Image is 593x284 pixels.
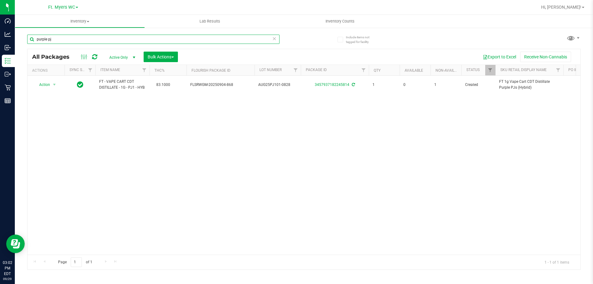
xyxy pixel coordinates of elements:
[100,68,120,72] a: Item Name
[317,19,363,24] span: Inventory Counts
[259,68,282,72] a: Lot Number
[272,35,276,43] span: Clear
[374,68,381,73] a: Qty
[5,58,11,64] inline-svg: Inventory
[485,65,495,75] a: Filter
[291,65,301,75] a: Filter
[372,82,396,88] span: 1
[139,65,149,75] a: Filter
[5,98,11,104] inline-svg: Reports
[32,53,76,60] span: All Packages
[15,15,145,28] a: Inventory
[6,235,25,253] iframe: Resource center
[479,52,520,62] button: Export to Excel
[69,68,93,72] a: Sync Status
[51,80,58,89] span: select
[403,82,427,88] span: 0
[405,68,423,73] a: Available
[500,68,547,72] a: Sku Retail Display Name
[553,65,563,75] a: Filter
[99,79,146,91] span: FT - VAPE CART CDT DISTILLATE - 1G - PJ1 - HYB
[48,5,75,10] span: Ft. Myers WC
[499,79,560,91] span: FT 1g Vape Cart CDT Distillate Purple PJs (Hybrid)
[351,83,355,87] span: Sync from Compliance System
[5,84,11,91] inline-svg: Retail
[145,15,275,28] a: Lab Results
[3,277,12,281] p: 09/29
[5,71,11,77] inline-svg: Outbound
[541,5,581,10] span: Hi, [PERSON_NAME]!
[5,45,11,51] inline-svg: Inbound
[5,31,11,37] inline-svg: Analytics
[465,82,492,88] span: Created
[346,35,377,44] span: Include items not tagged for facility
[306,68,327,72] a: Package ID
[3,260,12,277] p: 03:02 PM EDT
[434,82,458,88] span: 1
[53,257,97,267] span: Page of 1
[191,68,230,73] a: Flourish Package ID
[520,52,571,62] button: Receive Non-Cannabis
[275,15,405,28] a: Inventory Counts
[435,68,463,73] a: Non-Available
[148,54,174,59] span: Bulk Actions
[359,65,369,75] a: Filter
[466,68,480,72] a: Status
[32,68,62,73] div: Actions
[568,68,578,72] a: PO ID
[153,80,173,89] span: 83.1000
[5,18,11,24] inline-svg: Dashboard
[34,80,50,89] span: Action
[190,82,251,88] span: FLSRWGM-20250904-868
[258,82,297,88] span: AUG25PJ101-0828
[15,19,145,24] span: Inventory
[540,257,574,267] span: 1 - 1 of 1 items
[77,80,83,89] span: In Sync
[315,83,349,87] a: 3457937182245814
[27,35,280,44] input: Search Package ID, Item Name, SKU, Lot or Part Number...
[154,68,165,73] a: THC%
[85,65,95,75] a: Filter
[191,19,229,24] span: Lab Results
[144,52,178,62] button: Bulk Actions
[71,257,82,267] input: 1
